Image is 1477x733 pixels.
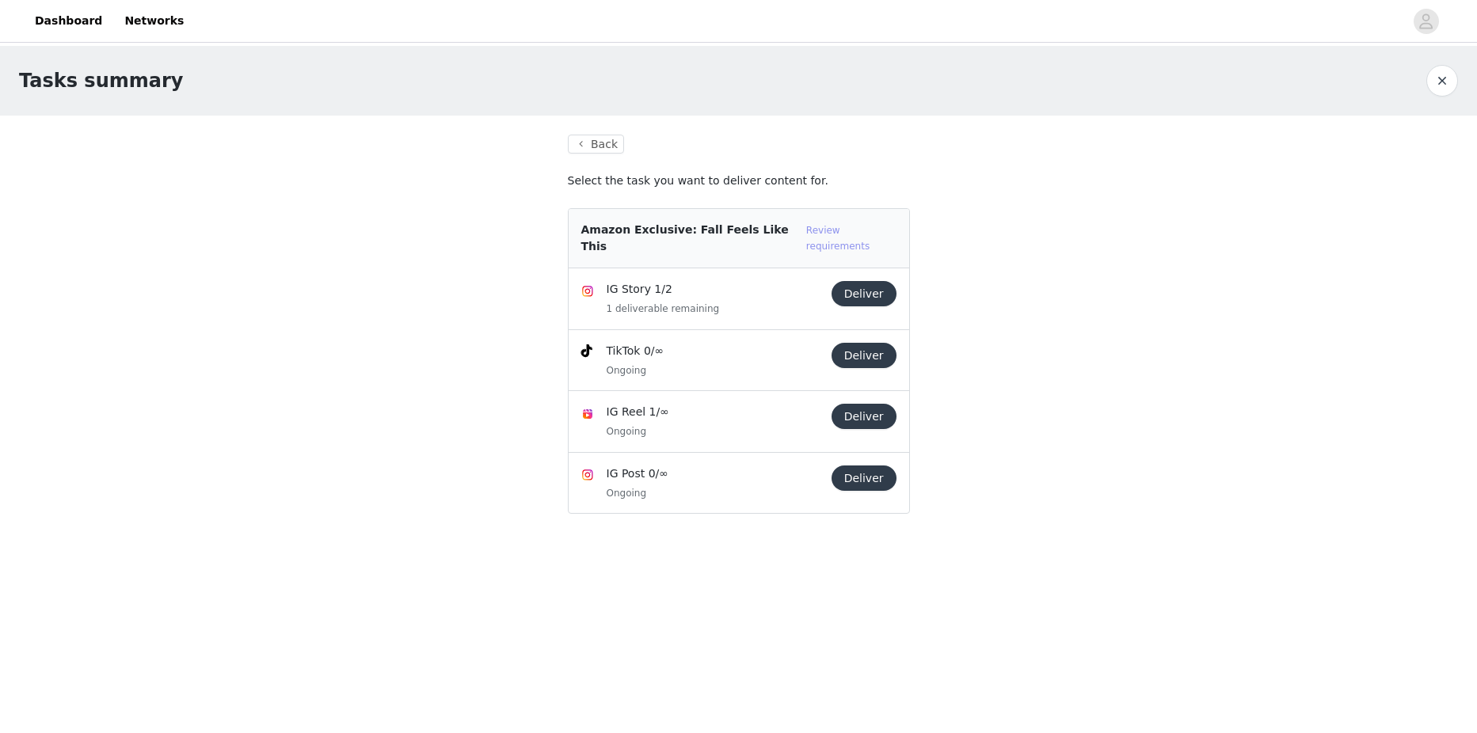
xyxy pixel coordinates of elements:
[832,465,896,491] button: Deliver
[806,225,870,252] a: Review requirements
[581,285,594,298] img: Instagram Icon
[607,343,825,359] p: TikTok 0/∞
[607,404,825,420] p: IG Reel 1/∞
[832,281,896,306] button: Deliver
[115,3,193,39] a: Networks
[568,135,625,154] button: Back
[1418,9,1433,34] div: avatar
[581,469,594,481] img: Instagram Icon
[832,404,896,429] button: Deliver
[607,465,825,482] p: IG Post 0/∞
[607,488,647,499] span: Ongoing
[25,3,112,39] a: Dashboard
[607,426,647,437] span: Ongoing
[19,66,183,95] h1: Tasks summary
[607,365,647,376] span: Ongoing
[607,303,720,314] span: 1 deliverable remaining
[607,281,825,298] p: IG Story 1/2
[832,343,896,368] button: Deliver
[568,173,910,189] p: Select the task you want to deliver content for.
[581,408,594,420] img: Instagram Reels Icon
[581,223,789,253] span: Amazon Exclusive: Fall Feels Like This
